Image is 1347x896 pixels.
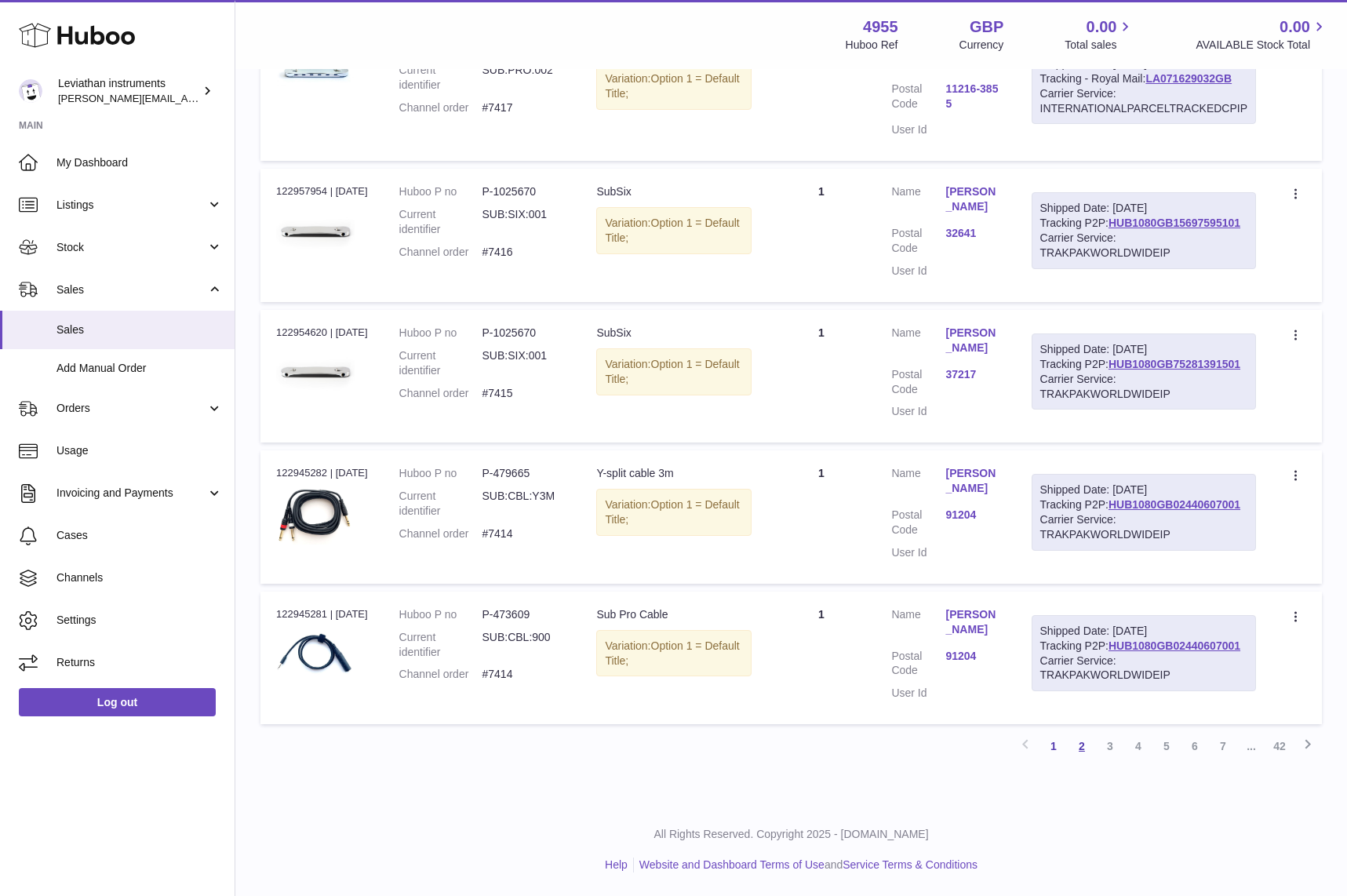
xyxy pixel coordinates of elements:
dd: P-1025670 [482,184,566,199]
div: Variation: [596,348,751,395]
dd: SUB:SIX:001 [482,348,566,378]
dt: Current identifier [399,489,482,519]
span: My Dashboard [56,155,223,170]
a: Website and Dashboard Terms of Use [639,858,825,871]
dt: Name [891,466,945,500]
dt: Channel order [399,526,482,541]
span: Cases [56,528,223,543]
a: Service Terms & Conditions [843,858,977,871]
a: HUB1080GB02440607001 [1109,498,1240,511]
dd: P-1025670 [482,326,566,341]
td: 1 [767,450,876,583]
div: Variation: [596,207,751,254]
span: Usage [56,443,223,458]
div: Carrier Service: INTERNATIONALPARCELTRACKEDCPIP [1040,86,1247,116]
div: Tracking P2P: [1032,333,1256,410]
dd: #7417 [482,100,566,115]
dd: #7415 [482,386,566,401]
dt: Huboo P no [399,326,482,341]
dt: Channel order [399,245,482,260]
span: Listings [56,198,206,213]
img: 49551669371200.jpg [276,59,355,86]
dd: SUB:CBL:Y3M [482,489,566,519]
dt: Huboo P no [399,607,482,622]
a: 3 [1096,732,1124,760]
dt: Postal Code [891,508,945,537]
div: Variation: [596,489,751,536]
dt: Name [891,326,945,359]
a: 91204 [945,649,999,664]
dt: Postal Code [891,367,945,397]
a: 91204 [945,508,999,523]
li: and [634,858,977,872]
span: Invoicing and Payments [56,486,206,501]
span: Orders [56,401,206,416]
td: 1 [767,24,876,161]
div: Leviathan instruments [58,76,199,106]
div: Carrier Service: TRAKPAKWORLDWIDEIP [1040,512,1247,542]
span: Option 1 = Default Title; [605,358,739,385]
dt: Current identifier [399,207,482,237]
span: Returns [56,655,223,670]
dt: Channel order [399,667,482,682]
a: 4 [1124,732,1152,760]
div: Tracking P2P: [1032,192,1256,269]
dt: User Id [891,264,945,279]
a: 32641 [945,226,999,241]
img: SUB-CBL-Y3M.jpg [276,486,355,545]
div: SubSix [596,184,751,199]
div: Tracking P2P: [1032,474,1256,551]
a: [PERSON_NAME] [945,466,999,496]
img: 49551658773097.jpg [276,626,355,685]
a: [PERSON_NAME] [945,326,999,355]
span: Option 1 = Default Title; [605,217,739,244]
dt: Current identifier [399,630,482,660]
dt: Name [891,184,945,218]
dt: Name [891,607,945,641]
dd: SUB:SIX:001 [482,207,566,237]
a: 7 [1209,732,1237,760]
dt: Current identifier [399,63,482,93]
dt: User Id [891,545,945,560]
span: 0.00 [1087,16,1117,38]
span: Add Manual Order [56,361,223,376]
dd: SUB:CBL:900 [482,630,566,660]
span: Channels [56,570,223,585]
a: [PERSON_NAME] [945,184,999,214]
img: subsixprototypewhitebackground_74c43afc-01b8-44bf-ae3c-dddb8b8b8810.jpg [276,204,355,263]
div: Variation: [596,630,751,677]
span: Option 1 = Default Title; [605,498,739,526]
a: [PERSON_NAME] [945,607,999,637]
dd: P-473609 [482,607,566,622]
div: Shipped Date: [DATE] [1040,201,1247,216]
p: All Rights Reserved. Copyright 2025 - [DOMAIN_NAME] [248,827,1334,842]
div: Shipped Date: [DATE] [1040,342,1247,357]
dt: User Id [891,686,945,701]
span: Settings [56,613,223,628]
div: 122945282 | [DATE] [276,466,368,480]
span: AVAILABLE Stock Total [1196,38,1328,53]
dt: Channel order [399,100,482,115]
td: 1 [767,592,876,724]
a: 1 [1039,732,1068,760]
dt: Huboo P no [399,466,482,481]
div: Carrier Service: TRAKPAKWORLDWIDEIP [1040,231,1247,260]
div: Carrier Service: TRAKPAKWORLDWIDEIP [1040,654,1247,683]
dt: Current identifier [399,348,482,378]
a: Help [605,858,628,871]
a: HUB1080GB75281391501 [1109,358,1240,370]
img: pete@submarinepickup.com [19,79,42,103]
a: 0.00 Total sales [1065,16,1134,53]
strong: 4955 [863,16,898,38]
div: Y-split cable 3m [596,466,751,481]
img: subsixprototypewhitebackground_74c43afc-01b8-44bf-ae3c-dddb8b8b8810.jpg [276,344,355,403]
span: Total sales [1065,38,1134,53]
div: Currency [959,38,1004,53]
div: Tracking P2P: [1032,615,1256,692]
dd: #7414 [482,667,566,682]
dt: User Id [891,122,945,137]
div: 122954620 | [DATE] [276,326,368,340]
a: 5 [1152,732,1181,760]
span: Sales [56,282,206,297]
span: Stock [56,240,206,255]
